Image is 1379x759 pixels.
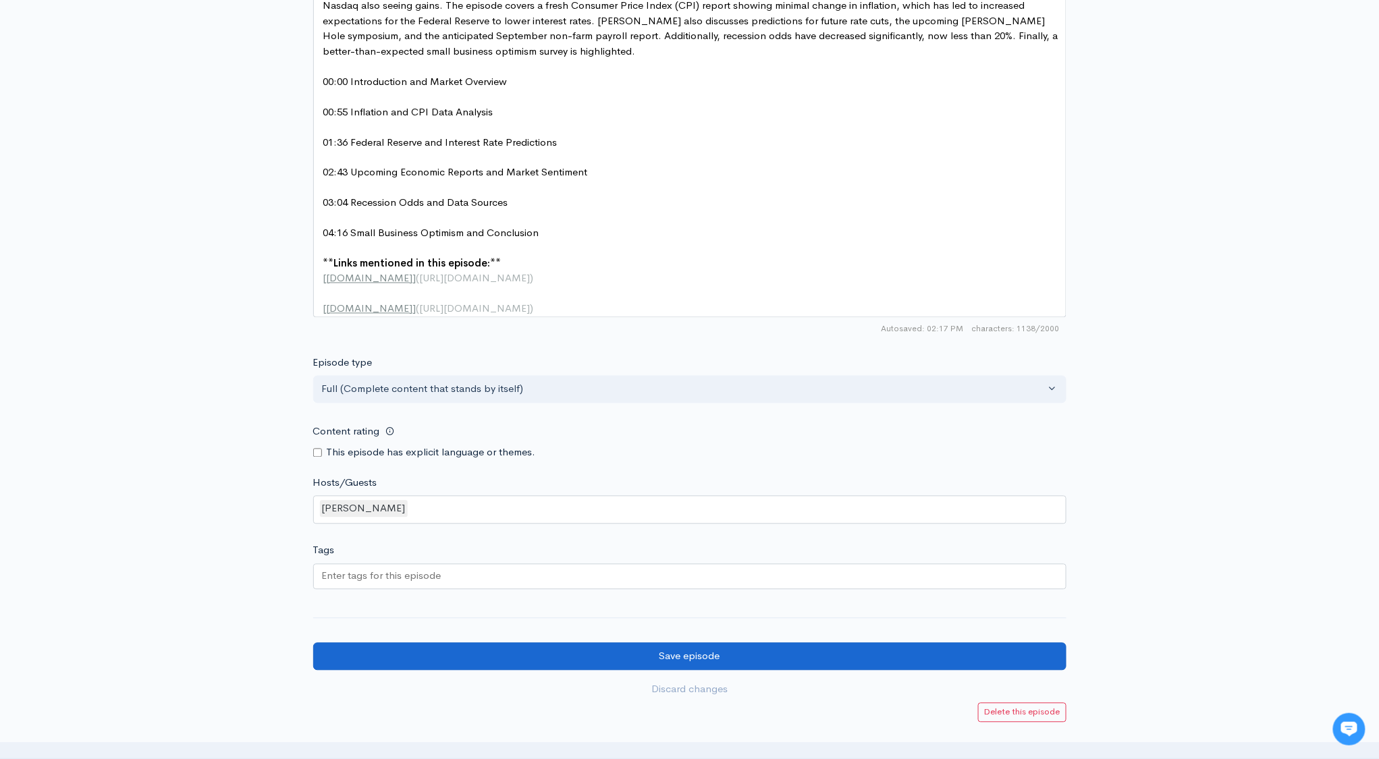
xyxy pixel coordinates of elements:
[18,231,252,248] p: Find an answer quickly
[322,569,443,584] input: Enter tags for this episode
[413,302,416,315] span: ]
[531,302,534,315] span: )
[416,272,420,285] span: (
[322,382,1046,397] div: Full (Complete content that stands by itself)
[1333,713,1366,746] iframe: gist-messenger-bubble-iframe
[313,376,1066,403] button: Full (Complete content that stands by itself)
[313,476,377,491] label: Hosts/Guests
[313,356,373,371] label: Episode type
[323,196,508,209] span: 03:04 Recession Odds and Data Sources
[313,676,1066,704] a: Discard changes
[39,254,241,281] input: Search articles
[420,302,531,315] span: [URL][DOMAIN_NAME]
[323,302,327,315] span: [
[323,272,327,285] span: [
[984,706,1060,718] small: Delete this episode
[327,302,413,315] span: [DOMAIN_NAME]
[416,302,420,315] span: (
[420,272,531,285] span: [URL][DOMAIN_NAME]
[882,323,964,335] span: Autosaved: 02:17 PM
[313,543,335,559] label: Tags
[327,272,413,285] span: [DOMAIN_NAME]
[327,445,536,461] label: This episode has explicit language or themes.
[323,166,588,179] span: 02:43 Upcoming Economic Reports and Market Sentiment
[413,272,416,285] span: ]
[320,501,408,517] div: [PERSON_NAME]
[334,257,491,270] span: Links mentioned in this episode:
[978,703,1066,723] a: Delete this episode
[323,227,539,240] span: 04:16 Small Business Optimism and Conclusion
[972,323,1060,335] span: 1138/2000
[323,105,493,118] span: 00:55 Inflation and CPI Data Analysis
[323,136,558,148] span: 01:36 Federal Reserve and Interest Rate Predictions
[20,90,250,154] h2: Just let us know if you need anything and we'll be happy to help! 🙂
[531,272,534,285] span: )
[313,643,1066,671] input: Save episode
[21,179,249,206] button: New conversation
[323,75,508,88] span: 00:00 Introduction and Market Overview
[87,187,162,198] span: New conversation
[20,65,250,87] h1: Hi 👋
[313,418,380,446] label: Content rating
